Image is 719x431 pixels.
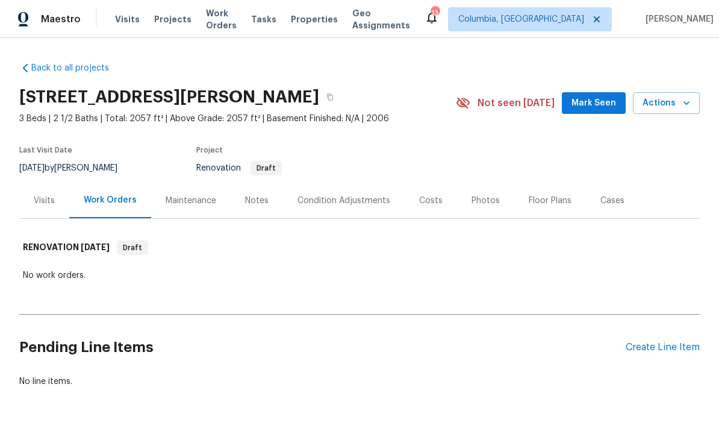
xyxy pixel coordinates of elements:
span: [DATE] [81,243,110,251]
span: [DATE] [19,164,45,172]
span: Last Visit Date [19,146,72,154]
button: Mark Seen [562,92,626,115]
span: Mark Seen [571,96,616,111]
div: Condition Adjustments [297,195,390,207]
span: Not seen [DATE] [478,97,555,109]
div: Photos [472,195,500,207]
span: Tasks [251,15,276,24]
span: Renovation [196,164,282,172]
div: RENOVATION [DATE]Draft [19,228,700,267]
div: Create Line Item [626,342,700,353]
div: Costs [419,195,443,207]
span: Visits [115,13,140,25]
span: Properties [291,13,338,25]
div: No work orders. [23,269,696,282]
span: Projects [154,13,191,25]
div: No line items. [19,376,700,388]
button: Copy Address [319,86,341,108]
span: Project [196,146,223,154]
h6: RENOVATION [23,241,110,255]
button: Actions [633,92,700,115]
span: Draft [252,165,281,172]
span: Work Orders [206,7,237,31]
div: Visits [34,195,55,207]
div: Maintenance [166,195,216,207]
a: Back to all projects [19,62,135,74]
span: Maestro [41,13,81,25]
div: 13 [431,7,439,19]
div: Cases [600,195,624,207]
span: Actions [643,96,690,111]
span: [PERSON_NAME] [641,13,714,25]
span: 3 Beds | 2 1/2 Baths | Total: 2057 ft² | Above Grade: 2057 ft² | Basement Finished: N/A | 2006 [19,113,456,125]
div: by [PERSON_NAME] [19,161,132,175]
span: Geo Assignments [352,7,410,31]
div: Floor Plans [529,195,571,207]
span: Columbia, [GEOGRAPHIC_DATA] [458,13,584,25]
div: Work Orders [84,194,137,206]
span: Draft [118,242,147,254]
h2: [STREET_ADDRESS][PERSON_NAME] [19,91,319,103]
div: Notes [245,195,269,207]
h2: Pending Line Items [19,319,626,376]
